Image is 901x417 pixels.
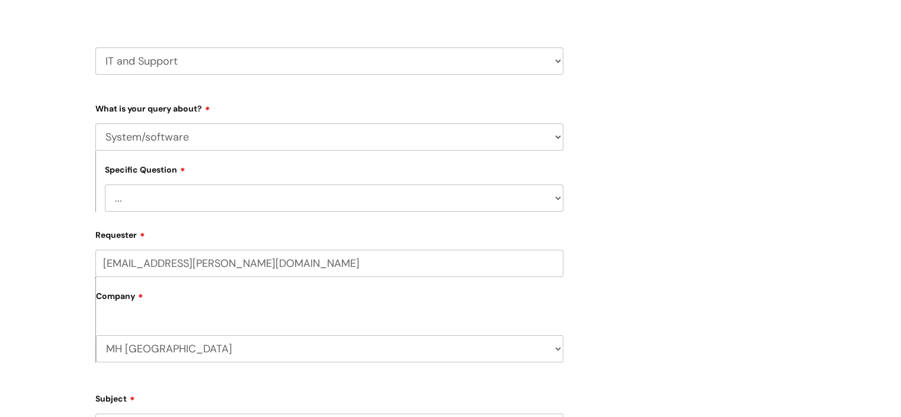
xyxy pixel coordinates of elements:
[96,287,563,314] label: Company
[95,226,563,240] label: Requester
[95,250,563,277] input: Email
[105,163,185,175] label: Specific Question
[95,390,563,404] label: Subject
[95,100,563,114] label: What is your query about?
